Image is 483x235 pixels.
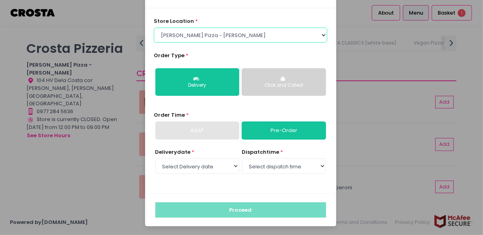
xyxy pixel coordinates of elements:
div: Delivery [161,82,234,89]
a: Pre-Order [242,121,326,140]
div: Click and Collect [247,82,320,89]
span: store location [154,17,194,25]
span: Delivery date [155,148,191,156]
span: dispatch time [242,148,279,156]
span: Order Type [154,52,185,59]
span: Order Time [154,111,185,119]
button: Proceed [155,202,326,217]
